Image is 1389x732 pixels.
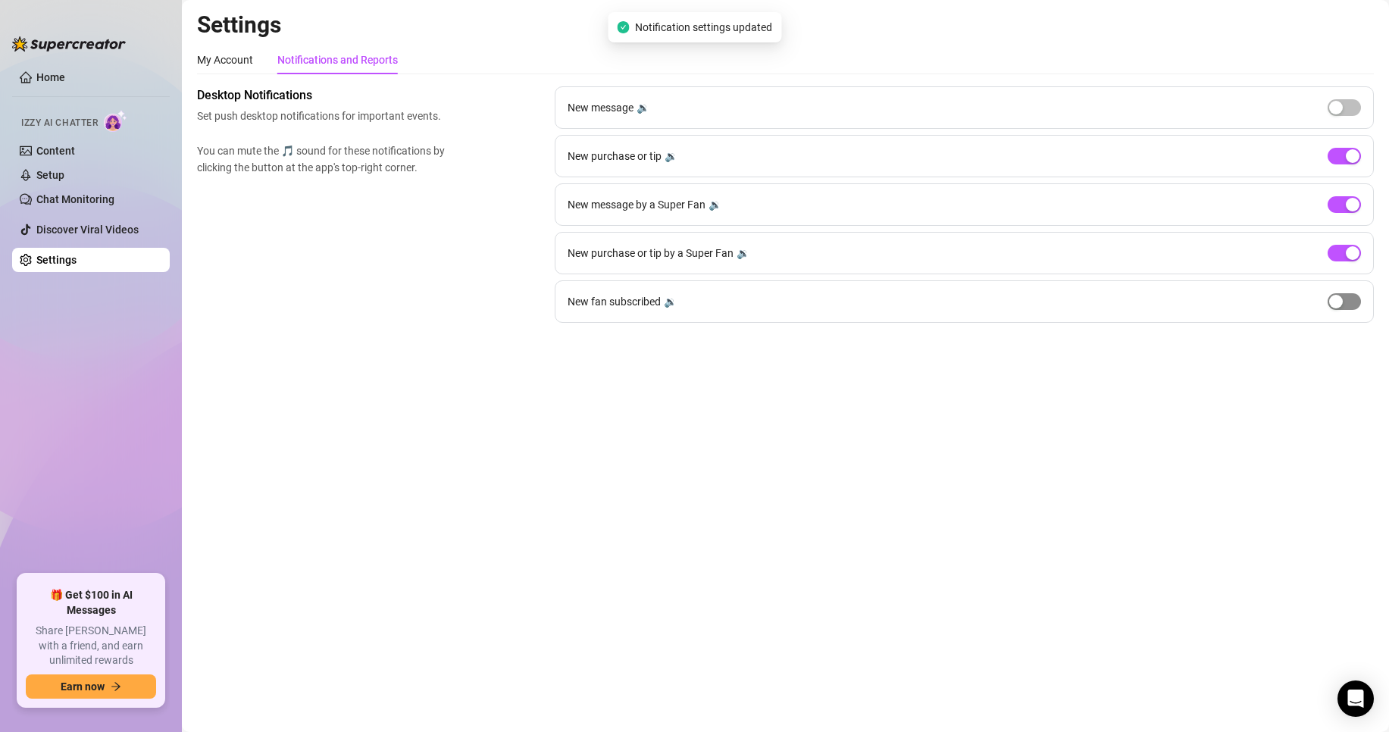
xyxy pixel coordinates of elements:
img: AI Chatter [104,110,127,132]
img: logo-BBDzfeDw.svg [12,36,126,52]
span: Share [PERSON_NAME] with a friend, and earn unlimited rewards [26,624,156,668]
span: New purchase or tip by a Super Fan [568,245,734,261]
a: Settings [36,254,77,266]
div: 🔉 [709,196,721,213]
div: 🔉 [664,293,677,310]
span: 🎁 Get $100 in AI Messages [26,588,156,618]
span: New fan subscribed [568,293,661,310]
span: Earn now [61,680,105,693]
span: Set push desktop notifications for important events. [197,108,452,124]
a: Setup [36,169,64,181]
a: Home [36,71,65,83]
div: 🔉 [737,245,749,261]
div: My Account [197,52,253,68]
div: 🔉 [637,99,649,116]
span: New purchase or tip [568,148,662,164]
a: Discover Viral Videos [36,224,139,236]
span: New message by a Super Fan [568,196,705,213]
div: Open Intercom Messenger [1337,680,1374,717]
span: Desktop Notifications [197,86,452,105]
span: arrow-right [111,681,121,692]
span: Notification settings updated [635,19,772,36]
div: 🔉 [665,148,677,164]
span: check-circle [617,21,629,33]
span: New message [568,99,633,116]
div: Notifications and Reports [277,52,398,68]
a: Content [36,145,75,157]
span: You can mute the 🎵 sound for these notifications by clicking the button at the app's top-right co... [197,142,452,176]
button: Earn nowarrow-right [26,674,156,699]
h2: Settings [197,11,1374,39]
span: Izzy AI Chatter [21,116,98,130]
a: Chat Monitoring [36,193,114,205]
